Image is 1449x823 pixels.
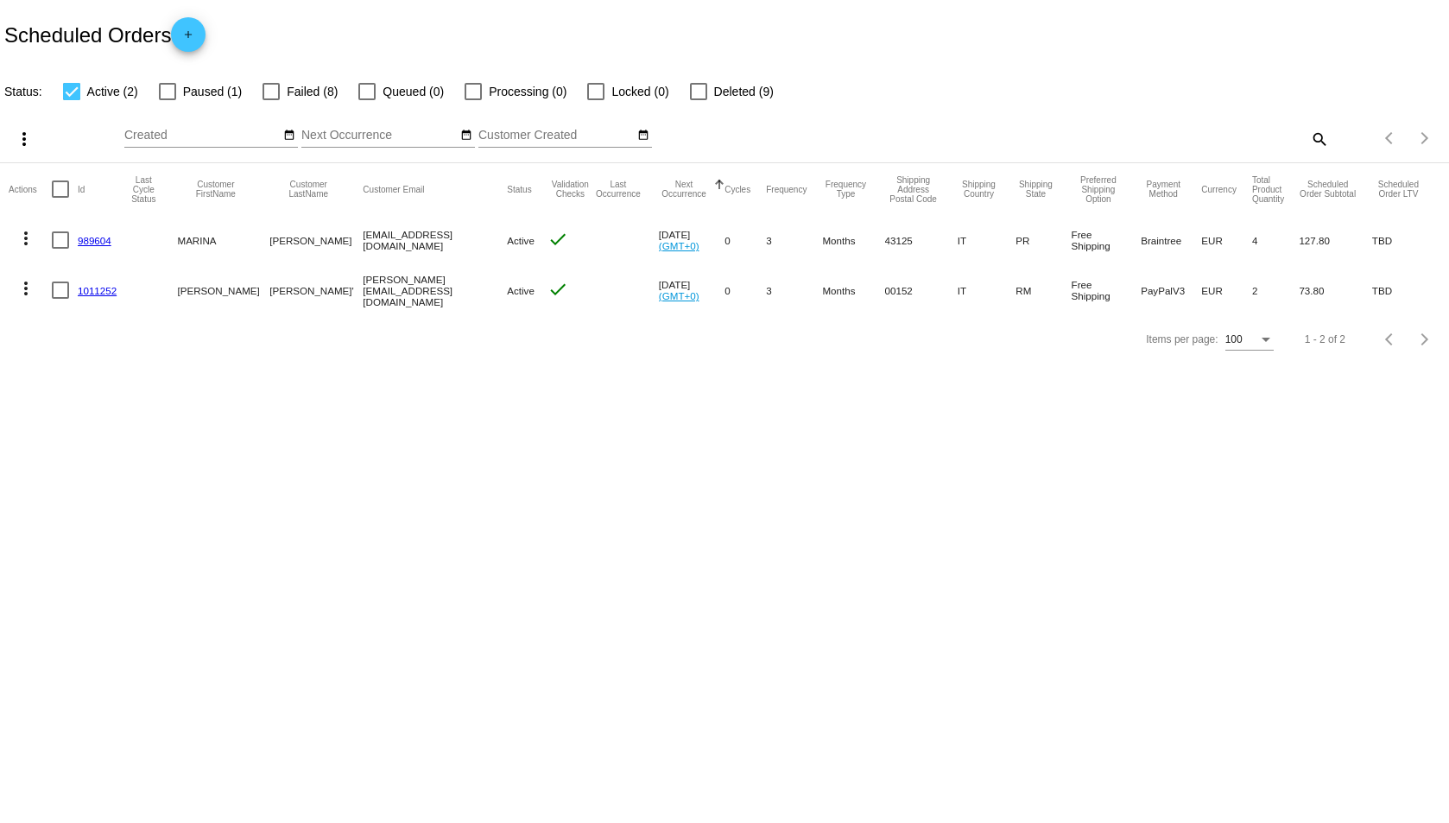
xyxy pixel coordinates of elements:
span: Active [507,285,535,296]
mat-cell: [PERSON_NAME]' [269,265,363,315]
mat-icon: date_range [460,129,472,142]
h2: Scheduled Orders [4,17,206,52]
a: 989604 [78,235,111,246]
mat-select: Items per page: [1225,334,1274,346]
button: Change sorting for PreferredShippingOption [1072,175,1126,204]
a: (GMT+0) [659,240,699,251]
span: Active (2) [87,81,138,102]
button: Change sorting for Subtotal [1299,180,1356,199]
mat-icon: more_vert [14,129,35,149]
span: 100 [1225,333,1243,345]
button: Change sorting for CustomerFirstName [177,180,254,199]
mat-cell: TBD [1372,265,1440,315]
button: Change sorting for PaymentMethod.Type [1141,180,1186,199]
mat-cell: Free Shipping [1072,265,1142,315]
input: Customer Created [478,129,634,142]
mat-cell: 0 [724,265,766,315]
mat-cell: [EMAIL_ADDRESS][DOMAIN_NAME] [363,215,507,265]
button: Change sorting for CustomerEmail [363,184,424,194]
mat-cell: 43125 [885,215,958,265]
mat-cell: PayPalV3 [1141,265,1201,315]
button: Next page [1408,322,1442,357]
button: Change sorting for CustomerLastName [269,180,347,199]
input: Created [124,129,280,142]
mat-icon: check [547,279,568,300]
mat-cell: IT [958,265,1016,315]
button: Change sorting for ShippingCountry [958,180,1001,199]
mat-header-cell: Total Product Quantity [1252,163,1300,215]
mat-cell: Free Shipping [1072,215,1142,265]
mat-cell: TBD [1372,215,1440,265]
span: Deleted (9) [714,81,774,102]
mat-icon: date_range [637,129,649,142]
button: Change sorting for Frequency [766,184,807,194]
button: Change sorting for ShippingPostcode [885,175,942,204]
mat-header-cell: Actions [9,163,52,215]
button: Change sorting for NextOccurrenceUtc [659,180,709,199]
span: Failed (8) [287,81,338,102]
div: Items per page: [1146,333,1218,345]
button: Change sorting for LifetimeValue [1372,180,1425,199]
button: Change sorting for CurrencyIso [1201,184,1237,194]
span: Paused (1) [183,81,242,102]
mat-cell: RM [1016,265,1071,315]
mat-header-cell: Validation Checks [547,163,593,215]
button: Change sorting for FrequencyType [822,180,869,199]
span: Active [507,235,535,246]
mat-cell: 0 [724,215,766,265]
mat-cell: Months [822,265,884,315]
span: Processing (0) [489,81,566,102]
mat-icon: more_vert [16,278,36,299]
button: Change sorting for Id [78,184,85,194]
mat-icon: check [547,229,568,250]
mat-cell: 00152 [885,265,958,315]
mat-cell: PR [1016,215,1071,265]
mat-cell: Braintree [1141,215,1201,265]
mat-icon: search [1308,125,1329,152]
mat-cell: [PERSON_NAME] [269,215,363,265]
mat-cell: EUR [1201,265,1252,315]
span: Status: [4,85,42,98]
a: (GMT+0) [659,290,699,301]
div: 1 - 2 of 2 [1305,333,1345,345]
mat-cell: EUR [1201,215,1252,265]
a: 1011252 [78,285,117,296]
button: Previous page [1373,121,1408,155]
mat-cell: 127.80 [1299,215,1371,265]
button: Change sorting for LastProcessingCycleId [125,175,161,204]
input: Next Occurrence [301,129,457,142]
span: Queued (0) [383,81,444,102]
mat-cell: Months [822,215,884,265]
mat-cell: MARINA [177,215,269,265]
mat-icon: add [178,28,199,49]
span: Locked (0) [611,81,668,102]
button: Change sorting for Status [507,184,531,194]
mat-cell: [PERSON_NAME][EMAIL_ADDRESS][DOMAIN_NAME] [363,265,507,315]
button: Change sorting for LastOccurrenceUtc [593,180,643,199]
mat-cell: 73.80 [1299,265,1371,315]
mat-cell: 4 [1252,215,1300,265]
mat-icon: more_vert [16,228,36,249]
mat-cell: [PERSON_NAME] [177,265,269,315]
button: Previous page [1373,322,1408,357]
mat-cell: 3 [766,265,822,315]
button: Next page [1408,121,1442,155]
button: Change sorting for ShippingState [1016,180,1055,199]
mat-cell: [DATE] [659,215,724,265]
mat-icon: date_range [283,129,295,142]
mat-cell: 2 [1252,265,1300,315]
mat-cell: [DATE] [659,265,724,315]
mat-cell: IT [958,215,1016,265]
button: Change sorting for Cycles [724,184,750,194]
mat-cell: 3 [766,215,822,265]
